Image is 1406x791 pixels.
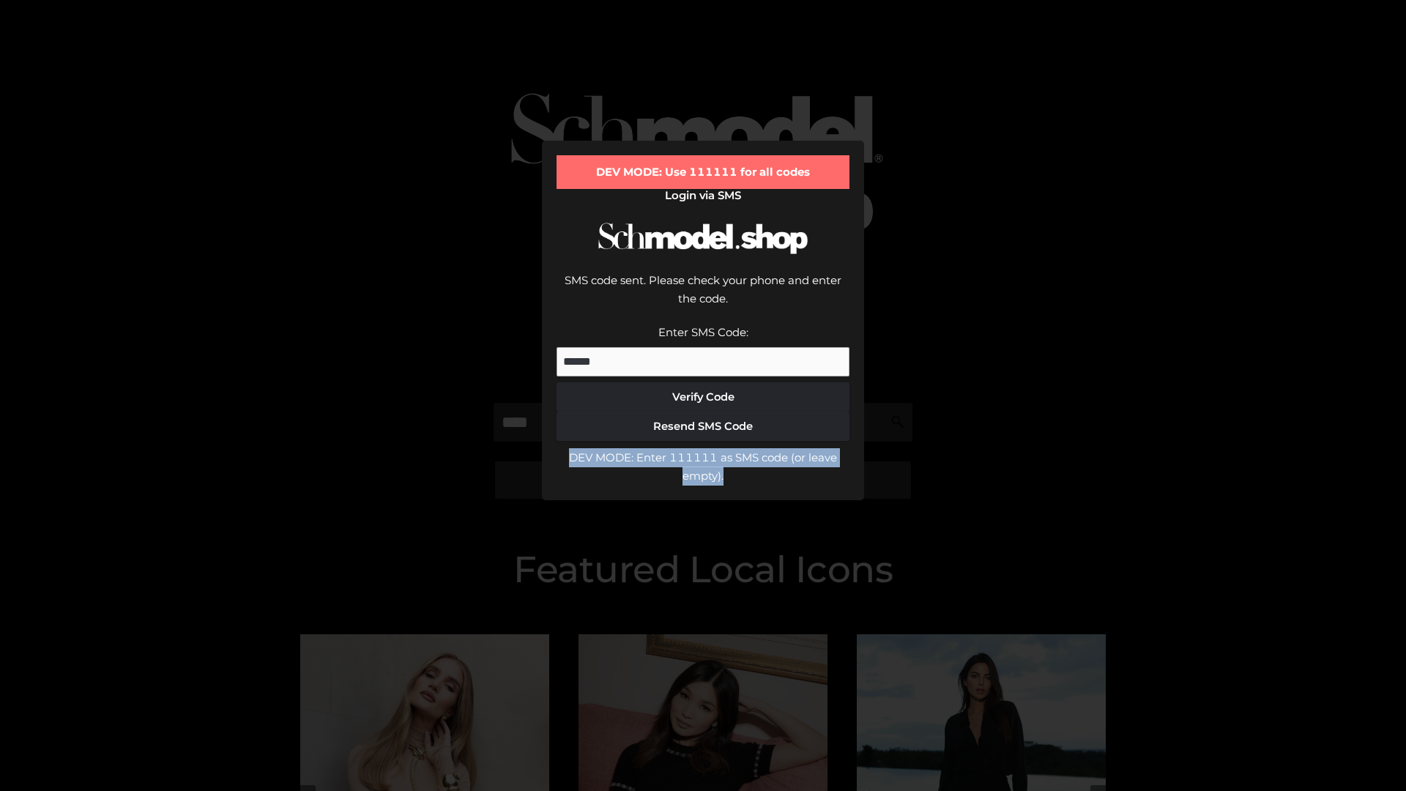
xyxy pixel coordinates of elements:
div: SMS code sent. Please check your phone and enter the code. [557,271,849,323]
button: Verify Code [557,382,849,412]
label: Enter SMS Code: [658,325,748,339]
div: DEV MODE: Use 111111 for all codes [557,155,849,189]
div: DEV MODE: Enter 111111 as SMS code (or leave empty). [557,448,849,486]
h2: Login via SMS [557,189,849,202]
img: Schmodel Logo [593,209,813,267]
button: Resend SMS Code [557,412,849,441]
